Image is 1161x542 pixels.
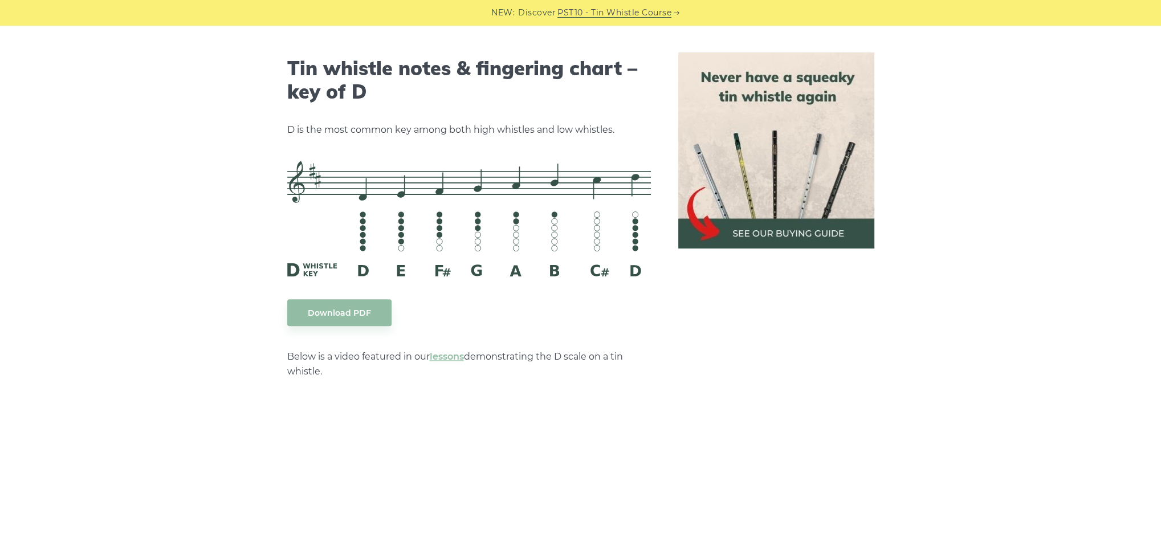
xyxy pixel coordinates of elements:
[287,349,651,379] p: Below is a video featured in our demonstrating the D scale on a tin whistle.
[287,57,651,104] h2: Tin whistle notes & fingering chart – key of D
[430,351,464,362] a: lessons
[287,123,651,137] p: D is the most common key among both high whistles and low whistles.
[678,52,874,248] img: tin whistle buying guide
[557,6,671,19] a: PST10 - Tin Whistle Course
[518,6,556,19] span: Discover
[287,161,651,276] img: D Whistle Fingering Chart And Notes
[491,6,515,19] span: NEW:
[287,299,392,326] a: Download PDF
